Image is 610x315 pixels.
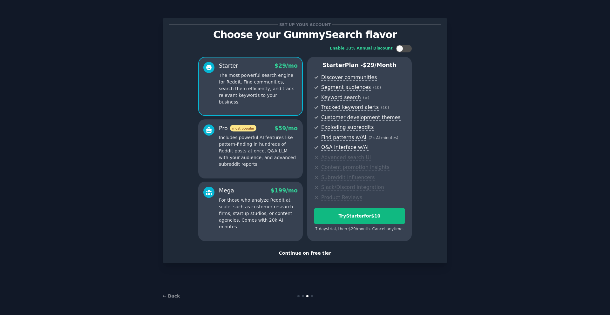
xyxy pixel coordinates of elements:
span: Exploding subreddits [321,124,374,131]
span: Subreddit influencers [321,174,375,181]
span: ( 2k AI minutes ) [369,136,398,140]
p: The most powerful search engine for Reddit. Find communities, search them efficiently, and track ... [219,72,298,105]
p: For those who analyze Reddit at scale, such as customer research firms, startup studios, or conte... [219,197,298,230]
span: Q&A interface w/AI [321,144,369,151]
span: Keyword search [321,94,361,101]
span: Customer development themes [321,114,401,121]
span: ( 10 ) [381,105,389,110]
span: $ 29 /mo [274,63,298,69]
span: $ 199 /mo [271,187,298,194]
span: $ 29 /month [363,62,396,68]
span: $ 59 /mo [274,125,298,131]
div: Pro [219,124,256,132]
div: Starter [219,62,238,70]
p: Includes powerful AI features like pattern-finding in hundreds of Reddit posts at once, Q&A LLM w... [219,134,298,168]
span: ( 10 ) [373,85,381,90]
button: TryStarterfor$10 [314,208,405,224]
span: Set up your account [278,21,332,28]
span: Content promotion insights [321,164,390,171]
div: Try Starter for $10 [314,213,405,219]
span: Find patterns w/AI [321,134,366,141]
div: Enable 33% Annual Discount [330,46,393,51]
span: Slack/Discord integration [321,184,384,191]
span: Product Reviews [321,194,362,201]
p: Choose your GummySearch flavor [169,29,441,40]
span: Discover communities [321,74,377,81]
div: Mega [219,187,234,195]
div: 7 days trial, then $ 29 /month . Cancel anytime. [314,226,405,232]
p: Starter Plan - [314,61,405,69]
span: Advanced search UI [321,154,371,161]
span: ( ∞ ) [363,96,369,100]
span: Segment audiences [321,84,371,91]
div: Continue on free tier [169,250,441,257]
a: ← Back [163,293,180,298]
span: most popular [230,125,257,131]
span: Tracked keyword alerts [321,104,379,111]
